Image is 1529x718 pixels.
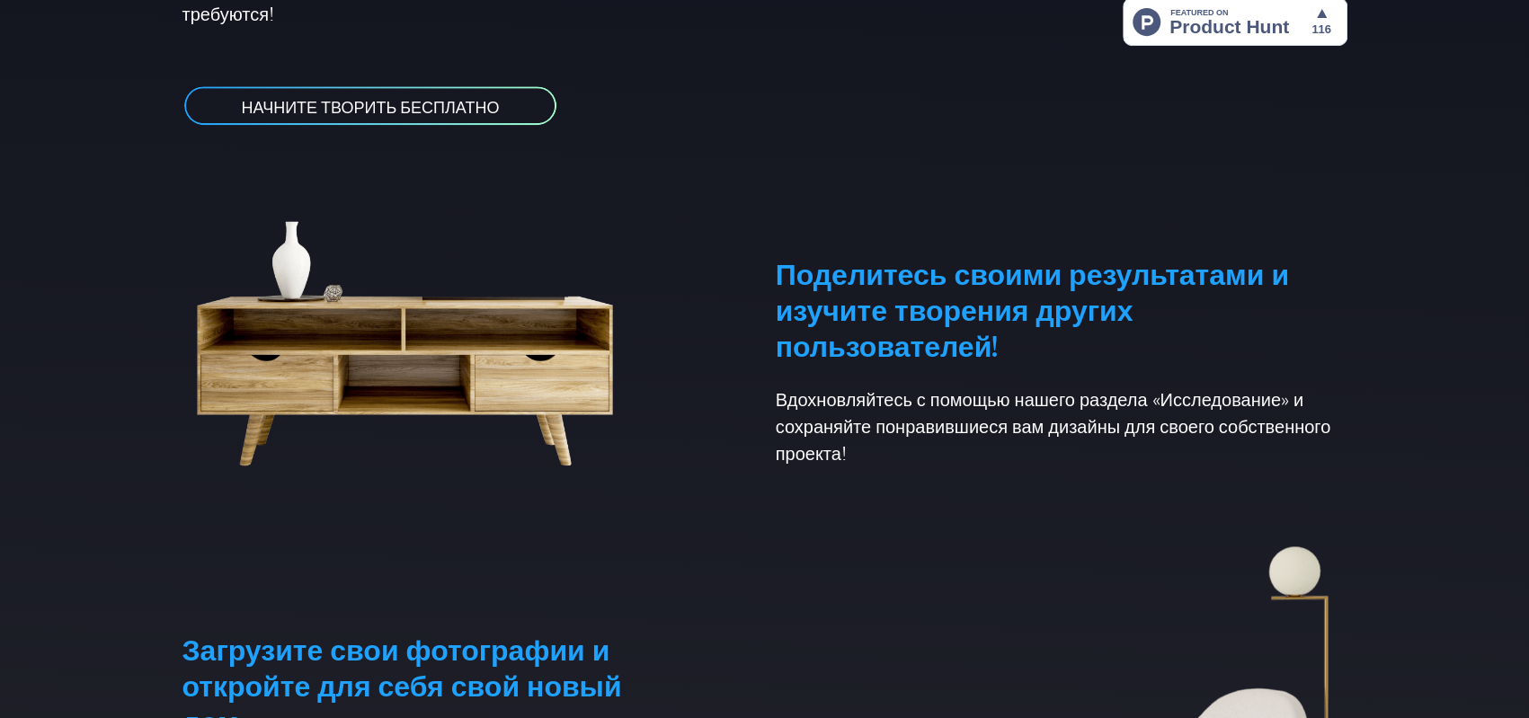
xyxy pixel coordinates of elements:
[182,170,655,475] img: шкаф для гостиной
[776,255,1289,364] font: Поделитесь своими результатами и изучите творения других пользователей!
[242,96,500,116] font: НАЧНИТЕ ТВОРИТЬ БЕСПЛАТНО
[776,387,1331,465] font: Вдохновляйтесь с помощью нашего раздела «Исследование» и сохраняйте понравившиеся вам дизайны для...
[182,84,559,127] a: НАЧНИТЕ ТВОРИТЬ БЕСПЛАТНО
